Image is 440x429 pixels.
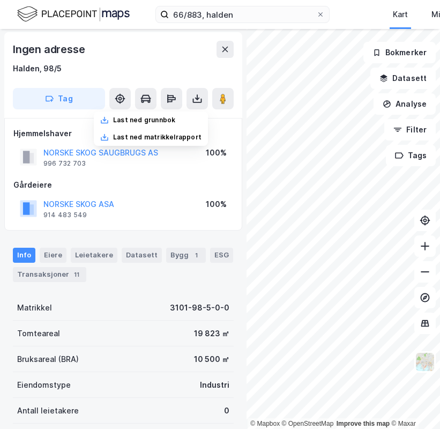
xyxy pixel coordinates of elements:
[206,146,227,159] div: 100%
[210,248,233,263] div: ESG
[170,301,229,314] div: 3101-98-5-0-0
[113,116,175,124] div: Last ned grunnbok
[43,159,86,168] div: 996 732 703
[191,250,202,261] div: 1
[17,327,60,340] div: Tomteareal
[71,248,117,263] div: Leietakere
[113,133,202,142] div: Last ned matrikkelrapport
[17,379,71,391] div: Eiendomstype
[415,352,435,372] img: Z
[374,93,436,115] button: Analyse
[370,68,436,89] button: Datasett
[13,88,105,109] button: Tag
[386,378,440,429] div: Kontrollprogram for chat
[13,41,87,58] div: Ingen adresse
[43,211,87,219] div: 914 483 549
[13,127,233,140] div: Hjemmelshaver
[122,248,162,263] div: Datasett
[386,145,436,166] button: Tags
[337,420,390,427] a: Improve this map
[17,301,52,314] div: Matrikkel
[40,248,66,263] div: Eiere
[17,5,130,24] img: logo.f888ab2527a4732fd821a326f86c7f29.svg
[206,198,227,211] div: 100%
[169,6,316,23] input: Søk på adresse, matrikkel, gårdeiere, leietakere eller personer
[166,248,206,263] div: Bygg
[17,353,79,366] div: Bruksareal (BRA)
[17,404,79,417] div: Antall leietakere
[194,353,229,366] div: 10 500 ㎡
[393,8,408,21] div: Kart
[224,404,229,417] div: 0
[13,62,62,75] div: Halden, 98/5
[384,119,436,140] button: Filter
[13,248,35,263] div: Info
[200,379,229,391] div: Industri
[363,42,436,63] button: Bokmerker
[250,420,280,427] a: Mapbox
[13,267,86,282] div: Transaksjoner
[194,327,229,340] div: 19 823 ㎡
[282,420,334,427] a: OpenStreetMap
[71,269,82,280] div: 11
[386,378,440,429] iframe: Chat Widget
[13,179,233,191] div: Gårdeiere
